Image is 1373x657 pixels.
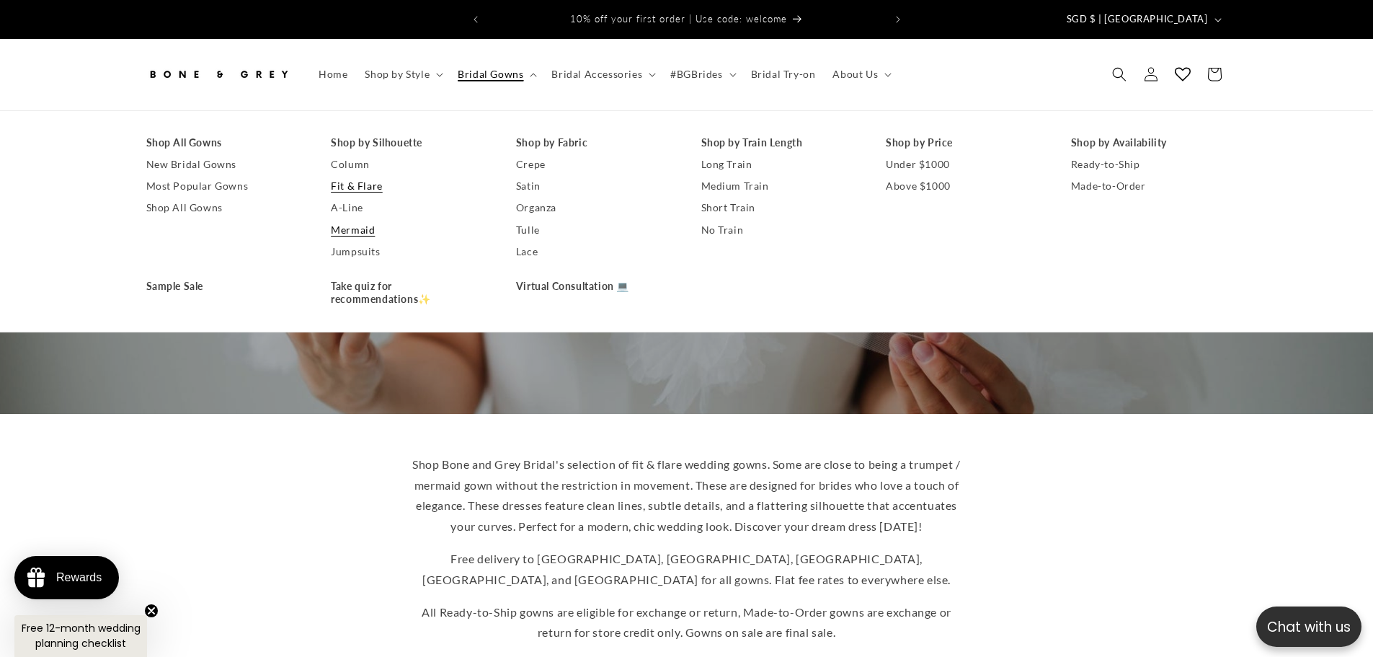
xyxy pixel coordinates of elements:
[1067,12,1208,27] span: SGD $ | [GEOGRAPHIC_DATA]
[1058,6,1227,33] button: SGD $ | [GEOGRAPHIC_DATA]
[516,154,672,175] a: Crepe
[1071,132,1227,154] a: Shop by Availability
[141,53,296,96] a: Bone and Grey Bridal
[832,68,878,81] span: About Us
[460,6,492,33] button: Previous announcement
[751,68,816,81] span: Bridal Try-on
[146,58,290,90] img: Bone and Grey Bridal
[356,59,449,89] summary: Shop by Style
[824,59,897,89] summary: About Us
[1071,154,1227,175] a: Ready-to-Ship
[882,6,914,33] button: Next announcement
[701,175,858,197] a: Medium Train
[1103,58,1135,90] summary: Search
[543,59,662,89] summary: Bridal Accessories
[449,59,543,89] summary: Bridal Gowns
[331,241,487,263] a: Jumpsuits
[701,132,858,154] a: Shop by Train Length
[319,68,347,81] span: Home
[331,197,487,219] a: A-Line
[331,132,487,154] a: Shop by Silhouette
[144,604,159,618] button: Close teaser
[662,59,742,89] summary: #BGBrides
[570,13,787,25] span: 10% off your first order | Use code: welcome
[516,197,672,219] a: Organza
[886,154,1042,175] a: Under $1000
[516,175,672,197] a: Satin
[406,549,968,591] p: Free delivery to [GEOGRAPHIC_DATA], [GEOGRAPHIC_DATA], [GEOGRAPHIC_DATA], [GEOGRAPHIC_DATA], and ...
[146,132,303,154] a: Shop All Gowns
[516,275,672,297] a: Virtual Consultation 💻
[886,132,1042,154] a: Shop by Price
[886,175,1042,197] a: Above $1000
[1256,617,1361,638] p: Chat with us
[1256,607,1361,647] button: Open chatbox
[670,68,722,81] span: #BGBrides
[551,68,642,81] span: Bridal Accessories
[516,219,672,241] a: Tulle
[516,132,672,154] a: Shop by Fabric
[365,68,430,81] span: Shop by Style
[742,59,825,89] a: Bridal Try-on
[56,571,102,584] div: Rewards
[331,154,487,175] a: Column
[406,454,968,537] p: Shop Bone and Grey Bridal's selection of fit & flare wedding gowns. Some are close to being a tru...
[701,197,858,219] a: Short Train
[331,275,487,310] a: Take quiz for recommendations✨
[701,219,858,241] a: No Train
[458,68,523,81] span: Bridal Gowns
[146,275,303,297] a: Sample Sale
[331,175,487,197] a: Fit & Flare
[701,154,858,175] a: Long Train
[331,219,487,241] a: Mermaid
[406,602,968,644] p: All Ready-to-Ship gowns are eligible for exchange or return, Made-to-Order gowns are exchange or ...
[146,175,303,197] a: Most Popular Gowns
[14,615,147,657] div: Free 12-month wedding planning checklistClose teaser
[146,197,303,219] a: Shop All Gowns
[310,59,356,89] a: Home
[1071,175,1227,197] a: Made-to-Order
[146,154,303,175] a: New Bridal Gowns
[22,621,141,651] span: Free 12-month wedding planning checklist
[516,241,672,263] a: Lace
